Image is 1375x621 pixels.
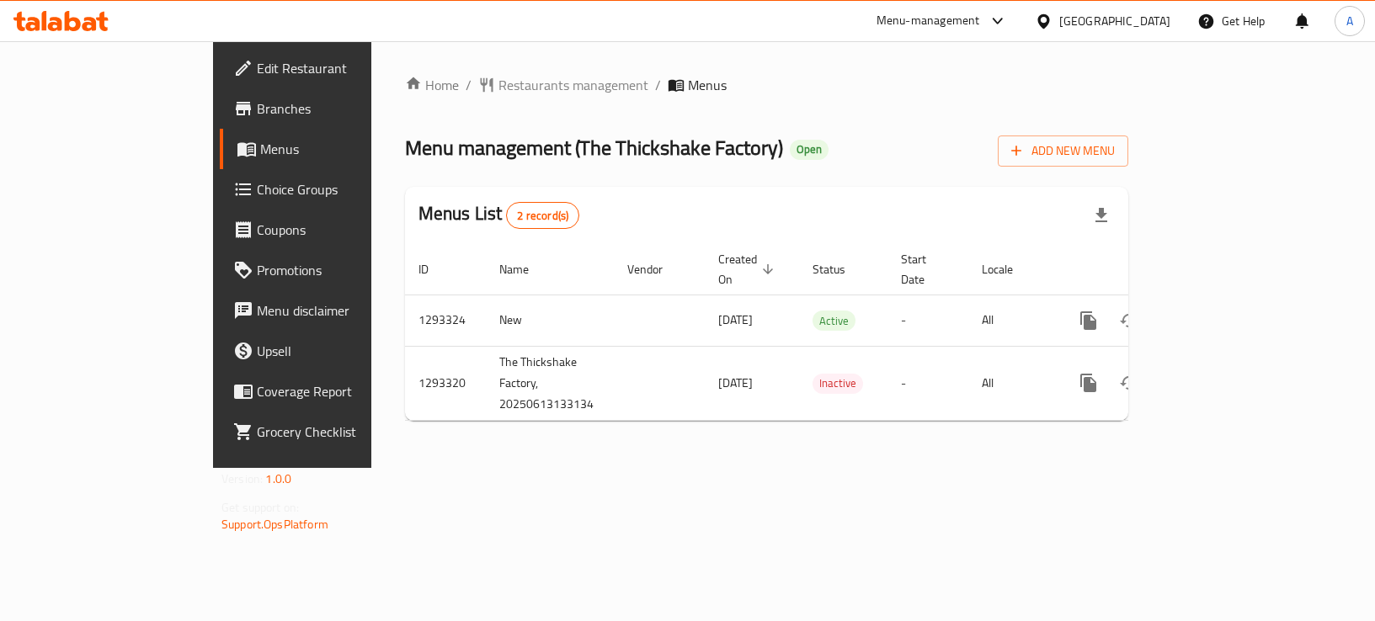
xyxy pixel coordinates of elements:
span: Active [813,311,855,331]
button: Add New Menu [998,135,1128,167]
span: Menus [260,139,429,159]
div: [GEOGRAPHIC_DATA] [1059,12,1170,30]
span: Name [499,259,551,279]
td: 1293320 [405,346,486,420]
a: Coupons [220,210,443,250]
a: Choice Groups [220,169,443,210]
a: Branches [220,88,443,129]
a: Coverage Report [220,371,443,411]
span: Upsell [257,341,429,361]
span: Status [813,259,867,279]
td: All [968,295,1055,346]
span: Version: [221,468,263,490]
a: Upsell [220,331,443,371]
span: Menu disclaimer [257,300,429,321]
div: Export file [1081,195,1122,236]
a: Edit Restaurant [220,48,443,88]
a: Support.OpsPlatform [221,513,328,535]
a: Grocery Checklist [220,411,443,452]
span: Choice Groups [257,179,429,199]
span: [DATE] [718,309,753,331]
li: / [466,75,472,95]
span: A [1346,12,1353,30]
span: Start Date [901,249,948,289]
span: ID [418,259,450,279]
span: Menu management ( The Thickshake Factory ) [405,129,783,167]
span: Restaurants management [498,75,648,95]
span: Menus [688,75,727,95]
div: Menu-management [877,11,980,31]
td: 1293324 [405,295,486,346]
h2: Menus List [418,201,579,229]
table: enhanced table [405,244,1244,421]
span: 2 record(s) [507,208,578,224]
span: Add New Menu [1011,141,1115,162]
td: - [887,346,968,420]
div: Open [790,140,829,160]
span: Edit Restaurant [257,58,429,78]
div: Total records count [506,202,579,229]
span: 1.0.0 [265,468,291,490]
td: All [968,346,1055,420]
span: Inactive [813,374,863,393]
th: Actions [1055,244,1244,295]
span: Created On [718,249,779,289]
li: / [655,75,661,95]
a: Menu disclaimer [220,290,443,331]
span: Promotions [257,260,429,280]
button: more [1069,300,1109,341]
span: Grocery Checklist [257,422,429,442]
span: Coverage Report [257,381,429,401]
td: - [887,295,968,346]
span: Locale [982,259,1035,279]
td: The Thickshake Factory, 20250613133134 [486,346,614,420]
span: Get support on: [221,496,299,518]
nav: breadcrumb [405,75,1128,95]
a: Promotions [220,250,443,290]
button: more [1069,363,1109,403]
td: New [486,295,614,346]
div: Active [813,310,855,331]
a: Menus [220,129,443,169]
button: Change Status [1109,300,1149,341]
span: Coupons [257,220,429,240]
div: Inactive [813,374,863,394]
span: Vendor [627,259,685,279]
span: Branches [257,98,429,119]
span: Open [790,142,829,157]
a: Restaurants management [478,75,648,95]
span: [DATE] [718,372,753,394]
button: Change Status [1109,363,1149,403]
